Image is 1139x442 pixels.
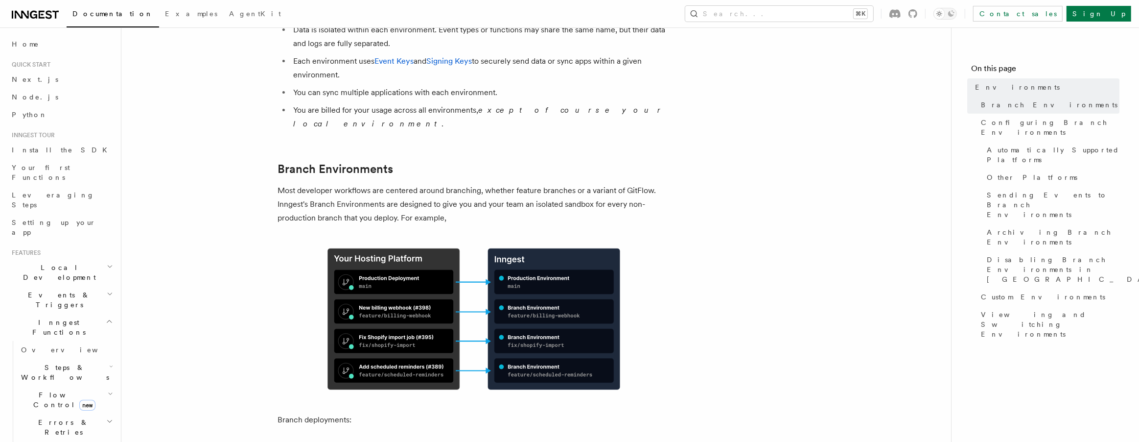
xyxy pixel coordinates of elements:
[854,9,867,19] kbd: ⌘K
[375,56,414,66] a: Event Keys
[17,417,106,437] span: Errors & Retries
[8,214,115,241] a: Setting up your app
[17,386,115,414] button: Flow Controlnew
[12,191,94,209] span: Leveraging Steps
[278,162,394,176] a: Branch Environments
[12,75,58,83] span: Next.js
[17,359,115,386] button: Steps & Workflows
[12,219,96,236] span: Setting up your app
[8,249,41,257] span: Features
[975,82,1060,92] span: Environments
[8,159,115,186] a: Your first Functions
[79,400,95,411] span: new
[8,131,55,139] span: Inngest tour
[67,3,159,27] a: Documentation
[8,141,115,159] a: Install the SDK
[278,241,670,397] img: Branch Environments mapping to your hosting platform's deployment previews
[294,105,665,128] em: except of course your local environment
[977,114,1119,141] a: Configuring Branch Environments
[987,190,1119,220] span: Sending Events to Branch Environments
[8,259,115,286] button: Local Development
[12,146,113,154] span: Install the SDK
[977,306,1119,343] a: Viewing and Switching Environments
[983,223,1119,251] a: Archiving Branch Environments
[8,263,107,282] span: Local Development
[971,78,1119,96] a: Environments
[12,93,58,101] span: Node.js
[8,61,50,69] span: Quick start
[72,10,153,18] span: Documentation
[278,184,670,225] p: Most developer workflows are centered around branching, whether feature branches or a variant of ...
[12,164,70,181] span: Your first Functions
[291,54,670,82] li: Each environment uses and to securely send data or sync apps within a given environment.
[981,118,1119,137] span: Configuring Branch Environments
[685,6,873,22] button: Search...⌘K
[8,286,115,314] button: Events & Triggers
[291,86,670,99] li: You can sync multiple applications with each environment.
[21,346,122,354] span: Overview
[291,103,670,131] li: You are billed for your usage across all environments, .
[8,35,115,53] a: Home
[8,314,115,341] button: Inngest Functions
[971,63,1119,78] h4: On this page
[981,292,1105,302] span: Custom Environments
[977,288,1119,306] a: Custom Environments
[8,290,107,310] span: Events & Triggers
[12,111,47,119] span: Python
[159,3,223,26] a: Examples
[983,169,1119,186] a: Other Platforms
[983,251,1119,288] a: Disabling Branch Environments in [GEOGRAPHIC_DATA]
[981,100,1117,110] span: Branch Environments
[8,186,115,214] a: Leveraging Steps
[981,310,1119,339] span: Viewing and Switching Environments
[1067,6,1131,22] a: Sign Up
[987,227,1119,247] span: Archiving Branch Environments
[278,413,670,427] p: Branch deployments:
[17,390,108,410] span: Flow Control
[291,23,670,50] li: Data is isolated within each environment. Event types or functions may share the same name, but t...
[973,6,1063,22] a: Contact sales
[17,341,115,359] a: Overview
[987,145,1119,165] span: Automatically Supported Platforms
[165,10,217,18] span: Examples
[8,88,115,106] a: Node.js
[8,71,115,88] a: Next.js
[983,141,1119,169] a: Automatically Supported Platforms
[17,414,115,441] button: Errors & Retries
[223,3,287,26] a: AgentKit
[12,39,39,49] span: Home
[229,10,281,18] span: AgentKit
[933,8,957,20] button: Toggle dark mode
[987,172,1077,182] span: Other Platforms
[17,363,109,382] span: Steps & Workflows
[8,106,115,123] a: Python
[8,318,106,337] span: Inngest Functions
[427,56,472,66] a: Signing Keys
[983,186,1119,223] a: Sending Events to Branch Environments
[977,96,1119,114] a: Branch Environments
